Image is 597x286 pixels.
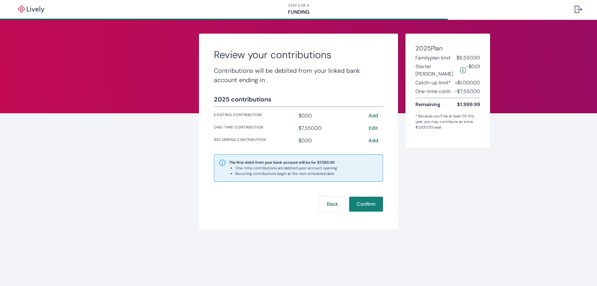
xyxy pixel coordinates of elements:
[229,160,335,165] strong: The first debit from your bank account will be for $7,550.00
[235,165,337,171] li: One-time contributions are debited upon account opening
[415,88,451,95] span: One-time contr.
[319,197,345,212] button: Back
[415,79,451,87] span: Catch-up limit*
[349,197,383,212] button: Confirm
[415,113,480,130] div: * Because you'll be at least 55 this year, you may contribute an extra $1,000.00 /year.
[235,171,337,176] li: Recurring contributions begin at the next scheduled date
[298,124,360,132] div: $7,550.00
[214,137,296,144] div: Recurring contribution
[415,54,451,62] span: Family plan limit
[298,112,360,120] div: $0.00
[460,63,466,78] button: Lively will contribute $0.01 to establish your account
[214,49,383,61] h2: Review your contributions
[363,112,383,120] button: Add
[415,101,440,108] span: Remaining
[415,44,480,53] h4: 2025 Plan
[214,66,383,85] h4: Contributions will be debited from your linked bank account ending in .
[570,2,587,17] button: Log out
[363,124,383,132] button: Edit
[214,124,296,132] div: One-time contribution
[460,67,466,73] svg: Starter penny details
[457,101,480,108] span: $1,999.99
[415,63,457,78] span: Starter [PERSON_NAME]
[456,54,480,62] span: $8,550.00
[455,88,480,95] span: - $7,550.00
[466,63,480,78] span: -$0.01
[298,137,360,144] div: $0.00
[14,6,49,13] img: Lively
[214,112,296,120] div: Existing contribution
[455,79,480,87] span: + $1,000.00
[214,95,271,104] div: 2025 contributions
[363,137,383,144] button: Add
